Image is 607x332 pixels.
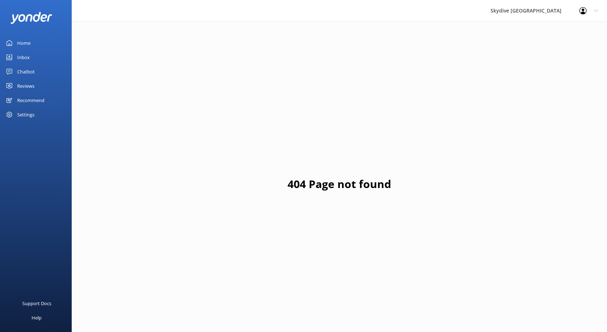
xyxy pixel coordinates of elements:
div: Recommend [17,93,44,107]
div: Inbox [17,50,30,64]
div: Settings [17,107,34,122]
div: Help [32,311,42,325]
img: yonder-white-logo.png [11,12,52,24]
div: Home [17,36,30,50]
div: Reviews [17,79,34,93]
div: Chatbot [17,64,35,79]
h1: 404 Page not found [288,175,391,193]
div: Support Docs [22,296,51,311]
